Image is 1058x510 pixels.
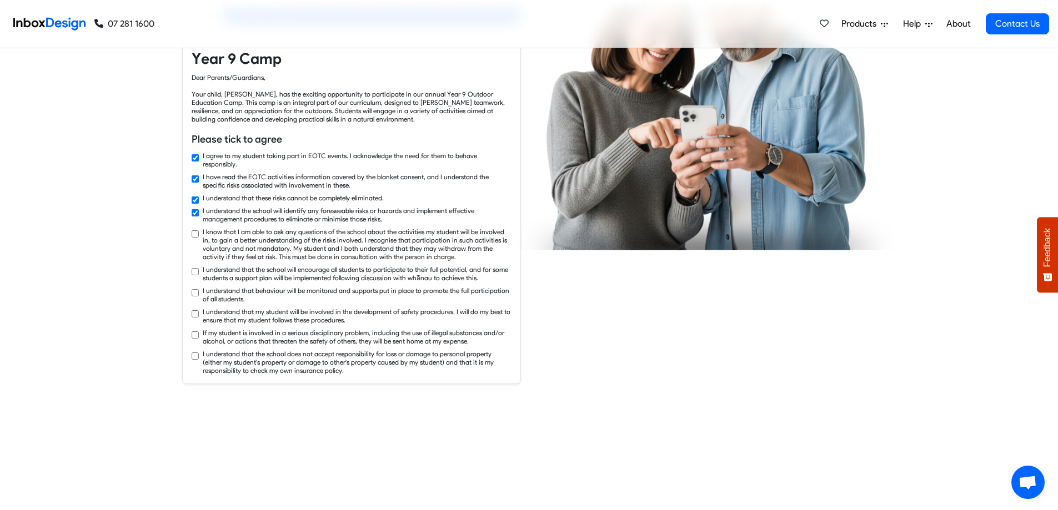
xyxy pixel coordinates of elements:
a: Products [837,13,892,35]
label: I understand that the school will encourage all students to participate to their full potential, ... [203,265,512,282]
span: Feedback [1042,228,1052,267]
a: About [943,13,974,35]
div: Dear Parents/Guardians, Your child, [PERSON_NAME], has the exciting opportunity to participate in... [192,73,512,123]
span: Help [903,17,925,31]
a: Contact Us [986,13,1049,34]
button: Feedback - Show survey [1037,217,1058,292]
label: I understand that these risks cannot be completely eliminated. [203,194,384,202]
label: I understand the school will identify any foreseeable risks or hazards and implement effective ma... [203,206,512,223]
label: I know that I am able to ask any questions of the school about the activities my student will be ... [203,228,512,261]
a: Help [899,13,937,35]
span: Products [841,17,881,31]
label: I have read the EOTC activities information covered by the blanket consent, and I understand the ... [203,173,512,189]
label: I understand that my student will be involved in the development of safety procedures. I will do ... [203,307,512,324]
a: 07 281 1600 [94,17,154,31]
label: If my student is involved in a serious disciplinary problem, including the use of illegal substan... [203,329,512,345]
label: I agree to my student taking part in EOTC events. I acknowledge the need for them to behave respo... [203,152,512,168]
h6: Please tick to agree [192,132,512,147]
div: Open chat [1011,466,1045,499]
label: I understand that the school does not accept responsibility for loss or damage to personal proper... [203,350,512,375]
label: I understand that behaviour will be monitored and supports put in place to promote the full parti... [203,286,512,303]
h4: Year 9 Camp [192,49,512,69]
